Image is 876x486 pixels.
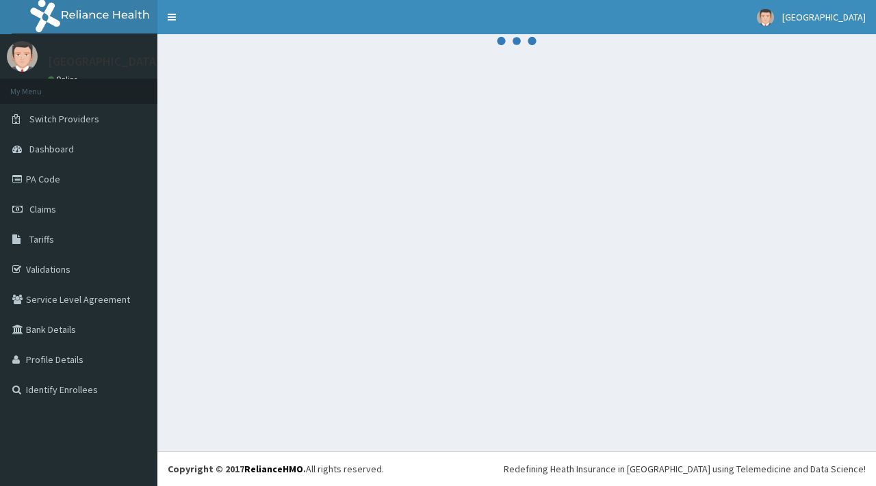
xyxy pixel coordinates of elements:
span: [GEOGRAPHIC_DATA] [782,11,866,23]
img: User Image [7,41,38,72]
strong: Copyright © 2017 . [168,463,306,475]
footer: All rights reserved. [157,451,876,486]
span: Dashboard [29,143,74,155]
img: User Image [757,9,774,26]
span: Claims [29,203,56,215]
a: RelianceHMO [244,463,303,475]
div: Redefining Heath Insurance in [GEOGRAPHIC_DATA] using Telemedicine and Data Science! [504,462,866,476]
svg: audio-loading [496,21,537,62]
span: Switch Providers [29,113,99,125]
p: [GEOGRAPHIC_DATA] [48,55,161,68]
a: Online [48,75,81,84]
span: Tariffs [29,233,54,245]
